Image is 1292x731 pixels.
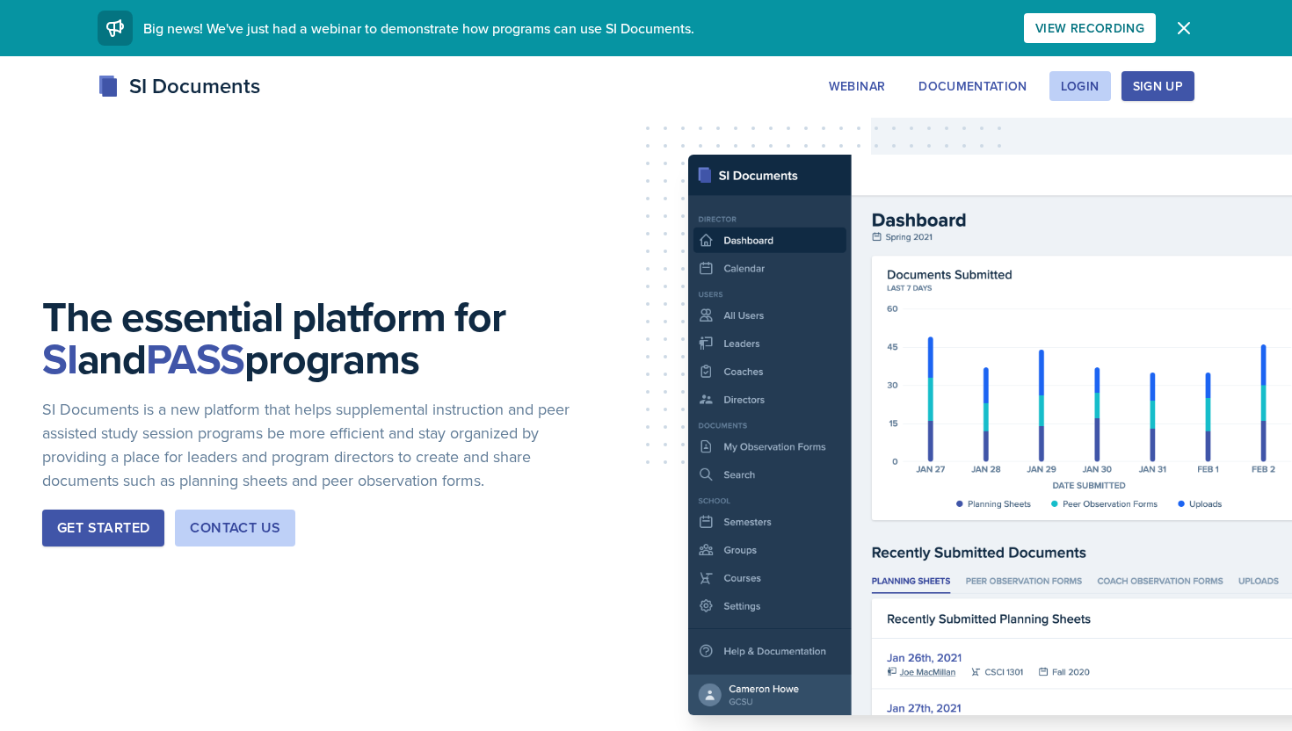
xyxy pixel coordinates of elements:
button: Get Started [42,510,164,546]
div: View Recording [1035,21,1144,35]
span: Big news! We've just had a webinar to demonstrate how programs can use SI Documents. [143,18,694,38]
div: Documentation [918,79,1027,93]
button: View Recording [1024,13,1156,43]
button: Contact Us [175,510,295,546]
div: Contact Us [190,517,280,539]
div: Login [1061,79,1100,93]
button: Documentation [907,71,1039,101]
div: Get Started [57,517,149,539]
div: Sign Up [1133,79,1183,93]
button: Sign Up [1121,71,1194,101]
button: Webinar [817,71,896,101]
div: SI Documents [98,70,260,102]
div: Webinar [829,79,885,93]
button: Login [1049,71,1111,101]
